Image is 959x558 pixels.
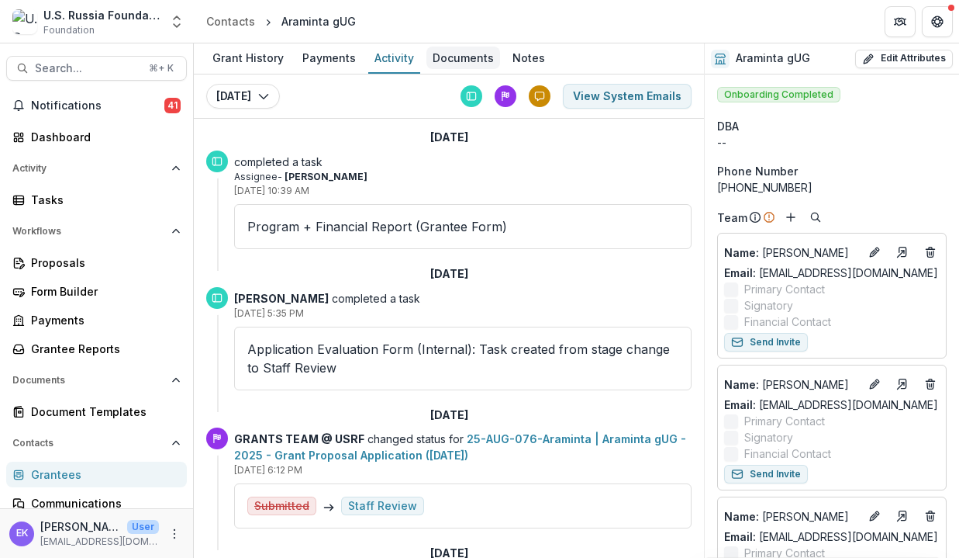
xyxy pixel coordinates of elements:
div: Tasks [31,192,174,208]
div: U.S. Russia Foundation [43,7,160,23]
a: Communications [6,490,187,516]
a: Payments [296,43,362,74]
a: Tasks [6,187,187,213]
span: Email: [724,398,756,411]
span: Notifications [31,99,164,113]
button: Get Help [922,6,953,37]
span: DBA [717,118,739,134]
p: [PERSON_NAME] [724,376,859,393]
span: Foundation [43,23,95,37]
span: Primary Contact [744,281,825,297]
div: Communications [31,495,174,511]
span: Activity [12,163,165,174]
span: Onboarding Completed [717,87,840,102]
p: [PERSON_NAME] [40,518,121,535]
div: Grant History [206,47,290,69]
a: Contacts [200,10,261,33]
div: Staff Review [348,500,417,513]
span: Signatory [744,429,793,445]
span: Email: [724,530,756,543]
a: Go to contact [890,372,915,397]
button: Partners [885,6,916,37]
a: Document Templates [6,399,187,425]
span: Name : [724,246,759,259]
span: Name : [724,510,759,523]
button: Search... [6,56,187,81]
button: Edit [865,243,884,262]
p: [EMAIL_ADDRESS][DOMAIN_NAME] [40,535,159,549]
button: Deletes [921,507,940,525]
div: Notes [506,47,551,69]
h2: [DATE] [430,131,468,144]
span: Documents [12,375,165,386]
span: 41 [164,98,181,113]
div: Document Templates [31,404,174,420]
p: [DATE] 5:35 PM [234,307,692,321]
span: Contacts [12,438,165,449]
button: [DATE] [206,84,280,109]
span: Email: [724,266,756,279]
h2: [DATE] [430,409,468,422]
div: Contacts [206,13,255,29]
p: Team [717,210,747,226]
div: [PHONE_NUMBER] [717,179,947,196]
p: Program + Financial Report (Grantee Form) [247,217,678,236]
button: Edit [865,375,884,393]
button: Edit [865,507,884,525]
span: Workflows [12,226,165,237]
p: User [127,520,159,534]
div: Araminta gUG [281,13,356,29]
button: Open entity switcher [166,6,188,37]
a: Notes [506,43,551,74]
button: More [165,525,184,543]
img: U.S. Russia Foundation [12,9,37,34]
a: Name: [PERSON_NAME] [724,376,859,393]
span: Financial Contact [744,314,831,330]
p: [DATE] 6:12 PM [234,463,692,477]
span: Primary Contact [744,413,825,429]
nav: breadcrumb [200,10,362,33]
p: completed a task [234,154,692,170]
strong: [PERSON_NAME] [234,292,329,305]
p: [PERSON_NAME] [724,508,859,525]
span: Phone Number [717,163,798,179]
h2: Araminta gUG [736,52,810,65]
div: -- [717,134,947,151]
button: Open Contacts [6,431,187,456]
span: Search... [35,62,140,75]
a: Dashboard [6,124,187,150]
strong: GRANTS TEAM @ USRF [234,432,364,445]
div: Grantees [31,466,174,483]
button: View System Emails [563,84,692,109]
div: Proposals [31,255,174,271]
a: Grantees [6,462,187,487]
button: Send Invite [724,465,808,483]
a: Payments [6,307,187,333]
button: Open Activity [6,156,187,181]
button: Edit Attributes [855,50,953,68]
div: Payments [296,47,362,69]
span: Name : [724,378,759,391]
p: completed a task [234,290,692,307]
h2: [DATE] [430,268,468,281]
span: Financial Contact [744,445,831,462]
a: Form Builder [6,279,187,304]
button: Deletes [921,375,940,393]
p: changed status for [234,431,692,463]
a: Email: [EMAIL_ADDRESS][DOMAIN_NAME] [724,529,938,545]
button: Search [806,208,825,227]
button: Open Workflows [6,219,187,244]
span: Signatory [744,297,793,314]
div: Form Builder [31,283,174,300]
a: Grant History [206,43,290,74]
p: Application Evaluation Form (Internal): Task created from stage change to Staff Review [247,340,678,377]
a: Go to contact [890,240,915,265]
a: Email: [EMAIL_ADDRESS][DOMAIN_NAME] [724,265,938,281]
div: Grantee Reports [31,341,174,357]
a: Name: [PERSON_NAME] [724,508,859,525]
p: Assignee- [234,170,692,184]
div: Dashboard [31,129,174,145]
div: Documents [426,47,500,69]
div: Activity [368,47,420,69]
button: Add [781,208,800,227]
